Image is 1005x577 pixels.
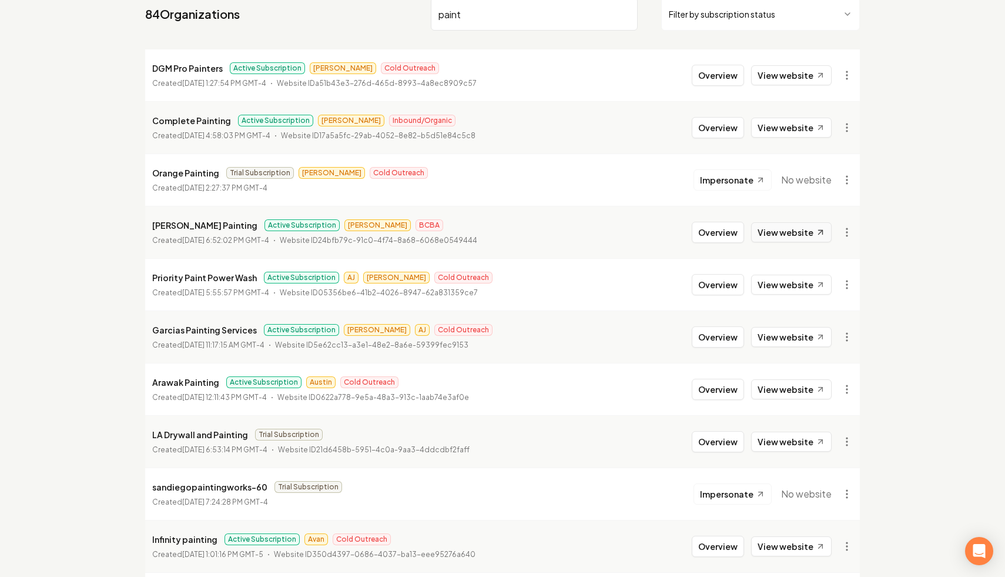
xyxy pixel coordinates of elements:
p: Website ID 0622a778-9e5a-48a3-913c-1aab74e3af0e [277,392,469,403]
span: BCBA [416,219,443,231]
p: LA Drywall and Painting [152,428,248,442]
span: Active Subscription [225,533,300,545]
span: Active Subscription [264,219,340,231]
a: View website [751,536,832,556]
span: [PERSON_NAME] [344,324,410,336]
p: Infinity painting [152,532,217,546]
button: Overview [692,117,744,138]
p: [PERSON_NAME] Painting [152,218,257,232]
span: Trial Subscription [226,167,294,179]
span: Impersonate [700,174,753,186]
span: [PERSON_NAME] [344,219,411,231]
span: No website [781,173,832,187]
p: Created [152,235,269,246]
span: [PERSON_NAME] [299,167,365,179]
span: Cold Outreach [434,324,493,336]
span: Active Subscription [264,324,339,336]
span: No website [781,487,832,501]
button: Impersonate [694,483,772,505]
span: [PERSON_NAME] [318,115,384,126]
time: [DATE] 5:55:57 PM GMT-4 [182,288,269,297]
span: Active Subscription [264,272,339,284]
p: Website ID 24bfb79c-91c0-4f74-8a68-6068e0549444 [280,235,477,246]
p: Created [152,496,268,508]
time: [DATE] 2:27:37 PM GMT-4 [182,184,267,192]
span: Cold Outreach [333,533,391,545]
p: Website ID 05356be6-41b2-4026-8947-62a831359ce7 [280,287,478,299]
a: View website [751,65,832,85]
span: Impersonate [700,488,753,500]
span: Inbound/Organic [389,115,455,126]
p: Created [152,444,267,456]
span: Cold Outreach [434,272,493,284]
time: [DATE] 12:11:43 PM GMT-4 [182,393,267,402]
span: Trial Subscription [255,429,323,441]
p: Website ID 5e62cc13-a3e1-48e2-8a6e-59399fec9153 [275,339,468,351]
p: Created [152,78,266,89]
button: Impersonate [694,169,772,191]
p: Arawak Painting [152,375,219,389]
button: Overview [692,222,744,243]
span: Active Subscription [226,376,301,388]
time: [DATE] 11:17:15 AM GMT-4 [182,341,264,349]
span: Active Subscription [238,115,313,126]
a: View website [751,432,832,452]
span: Austin [306,376,336,388]
span: Active Subscription [230,62,305,74]
a: View website [751,222,832,242]
span: Cold Outreach [340,376,398,388]
button: Overview [692,274,744,295]
p: Orange Painting [152,166,219,180]
time: [DATE] 6:53:14 PM GMT-4 [182,445,267,454]
button: Overview [692,326,744,348]
p: Created [152,130,270,142]
p: Created [152,392,267,403]
time: [DATE] 4:58:03 PM GMT-4 [182,131,270,140]
time: [DATE] 1:27:54 PM GMT-4 [182,79,266,88]
button: Overview [692,536,744,557]
span: Avan [304,533,328,545]
a: View website [751,379,832,399]
p: Created [152,549,263,561]
span: [PERSON_NAME] [363,272,430,284]
button: Overview [692,65,744,86]
a: View website [751,275,832,295]
a: View website [751,327,832,347]
p: Created [152,339,264,351]
time: [DATE] 6:52:02 PM GMT-4 [182,236,269,245]
button: Overview [692,431,744,452]
p: Created [152,182,267,194]
p: DGM Pro Painters [152,61,223,75]
p: Website ID 350d4397-0686-4037-ba13-eee95276a640 [274,549,475,561]
span: AJ [344,272,359,284]
span: Cold Outreach [381,62,439,74]
span: Cold Outreach [370,167,428,179]
p: Priority Paint Power Wash [152,271,257,285]
p: Website ID a51b43e3-276d-465d-8993-4a8ec8909c57 [277,78,477,89]
span: AJ [415,324,430,336]
time: [DATE] 7:24:28 PM GMT-4 [182,498,268,506]
time: [DATE] 1:01:16 PM GMT-5 [182,550,263,559]
p: sandiegopaintingworks-60 [152,480,267,494]
p: Created [152,287,269,299]
a: 84Organizations [145,6,240,22]
p: Website ID 17a5a5fc-29ab-4052-8e82-b5d51e84c5c8 [281,130,475,142]
p: Website ID 21d6458b-5951-4c0a-9aa3-4ddcdbf2faff [278,444,470,456]
div: Open Intercom Messenger [965,537,993,565]
p: Garcias Painting Services [152,323,257,337]
span: Trial Subscription [274,481,342,493]
button: Overview [692,379,744,400]
p: Complete Painting [152,114,231,128]
a: View website [751,118,832,138]
span: [PERSON_NAME] [310,62,376,74]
